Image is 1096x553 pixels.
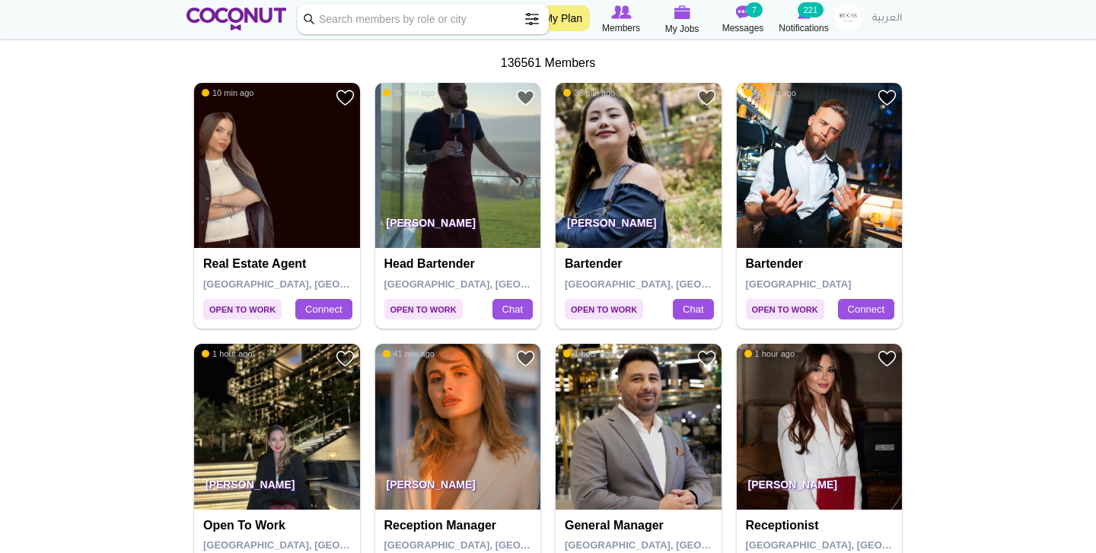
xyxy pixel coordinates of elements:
[336,349,355,368] a: Add to Favourites
[563,87,615,98] span: 38 min ago
[565,299,643,319] span: Open to Work
[202,348,253,359] span: 1 hour ago
[773,4,834,36] a: Notifications Notifications 221
[203,257,355,271] h4: Real Estate Agent
[697,349,716,368] a: Add to Favourites
[779,21,828,36] span: Notifications
[591,4,652,36] a: Browse Members Members
[516,88,535,107] a: Add to Favourites
[556,205,722,248] p: [PERSON_NAME]
[375,467,541,510] p: [PERSON_NAME]
[516,349,535,368] a: Add to Favourites
[744,87,796,98] span: 55 min ago
[565,519,716,532] h4: General Manager
[384,278,601,290] span: [GEOGRAPHIC_DATA], [GEOGRAPHIC_DATA]
[565,278,782,290] span: [GEOGRAPHIC_DATA], [GEOGRAPHIC_DATA]
[565,257,716,271] h4: Bartender
[298,4,549,34] input: Search members by role or city
[203,299,282,319] span: Open to Work
[746,539,963,551] span: [GEOGRAPHIC_DATA], [GEOGRAPHIC_DATA]
[878,88,897,107] a: Add to Favourites
[375,205,541,248] p: [PERSON_NAME]
[492,299,533,320] a: Chat
[565,539,782,551] span: [GEOGRAPHIC_DATA], [GEOGRAPHIC_DATA]
[202,87,253,98] span: 10 min ago
[665,21,699,37] span: My Jobs
[746,519,897,532] h4: Receptionist
[712,4,773,36] a: Messages Messages 7
[697,88,716,107] a: Add to Favourites
[602,21,640,36] span: Members
[383,87,435,98] span: 36 min ago
[735,5,750,19] img: Messages
[674,5,690,19] img: My Jobs
[336,88,355,107] a: Add to Favourites
[384,299,463,319] span: Open to Work
[737,467,903,510] p: [PERSON_NAME]
[186,55,910,72] div: 136561 Members
[563,348,614,359] span: 1 hour ago
[536,5,590,31] a: My Plan
[722,21,764,36] span: Messages
[798,5,811,19] img: Notifications
[203,519,355,532] h4: Open to work
[652,4,712,37] a: My Jobs My Jobs
[203,539,420,551] span: [GEOGRAPHIC_DATA], [GEOGRAPHIC_DATA]
[838,299,894,320] a: Connect
[746,299,824,319] span: Open to Work
[194,467,360,510] p: [PERSON_NAME]
[186,8,286,30] img: Home
[203,278,420,290] span: [GEOGRAPHIC_DATA], [GEOGRAPHIC_DATA]
[611,5,631,19] img: Browse Members
[878,349,897,368] a: Add to Favourites
[865,4,910,34] a: العربية
[798,2,824,17] small: 221
[384,519,536,532] h4: Reception Manager
[295,299,352,320] a: Connect
[673,299,713,320] a: Chat
[384,257,536,271] h4: Head Bartender
[746,2,763,17] small: 7
[383,348,435,359] span: 41 min ago
[744,348,795,359] span: 1 hour ago
[746,257,897,271] h4: Bartender
[384,539,601,551] span: [GEOGRAPHIC_DATA], [GEOGRAPHIC_DATA]
[746,278,852,290] span: [GEOGRAPHIC_DATA]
